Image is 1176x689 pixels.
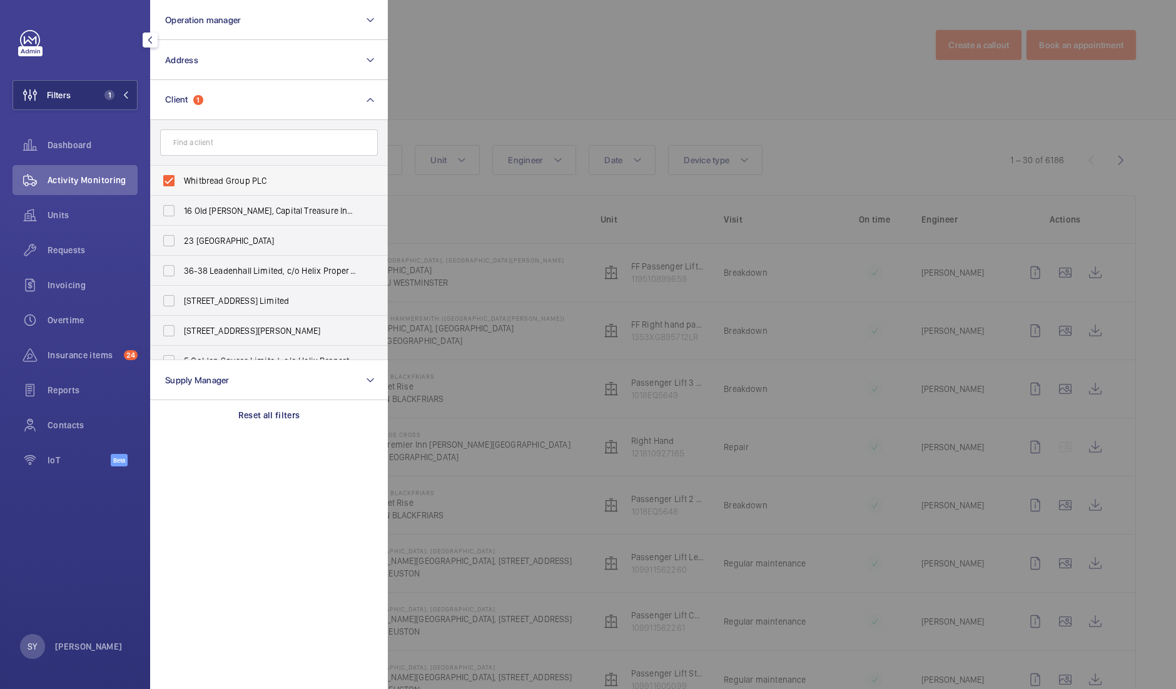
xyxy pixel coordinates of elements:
span: Reports [48,384,138,396]
span: Overtime [48,314,138,326]
span: Contacts [48,419,138,431]
span: Filters [47,89,71,101]
span: Dashboard [48,139,138,151]
span: Invoicing [48,279,138,291]
span: Activity Monitoring [48,174,138,186]
span: 24 [124,350,138,360]
button: Filters1 [13,80,138,110]
span: IoT [48,454,111,466]
span: Units [48,209,138,221]
span: Beta [111,454,128,466]
span: 1 [104,90,114,100]
p: [PERSON_NAME] [55,640,123,653]
span: Requests [48,244,138,256]
p: SY [28,640,37,653]
span: Insurance items [48,349,119,361]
